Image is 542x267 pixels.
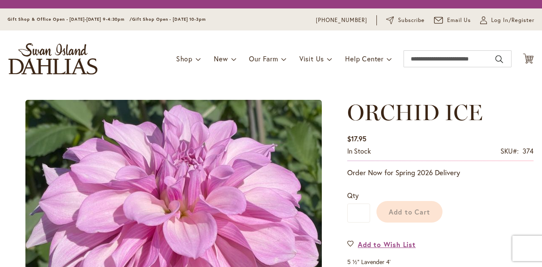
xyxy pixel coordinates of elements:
p: 5 ½" Lavender 4' [347,258,534,266]
div: 374 [523,146,534,156]
button: Search [495,52,503,66]
span: ORCHID ICE [347,99,483,126]
span: Qty [347,191,359,200]
span: In stock [347,146,371,155]
a: Log In/Register [480,16,534,25]
span: Help Center [345,54,384,63]
strong: SKU [501,146,519,155]
a: Add to Wish List [347,239,416,249]
a: store logo [8,43,97,74]
a: [PHONE_NUMBER] [316,16,367,25]
span: Gift Shop Open - [DATE] 10-3pm [132,17,206,22]
span: Subscribe [398,16,425,25]
a: Subscribe [386,16,425,25]
span: Visit Us [299,54,324,63]
span: Email Us [447,16,471,25]
span: Our Farm [249,54,278,63]
div: Availability [347,146,371,156]
span: Log In/Register [491,16,534,25]
span: Add to Wish List [358,239,416,249]
a: Email Us [434,16,471,25]
p: Order Now for Spring 2026 Delivery [347,168,534,178]
span: $17.95 [347,134,366,143]
span: Gift Shop & Office Open - [DATE]-[DATE] 9-4:30pm / [8,17,132,22]
span: New [214,54,228,63]
span: Shop [176,54,193,63]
